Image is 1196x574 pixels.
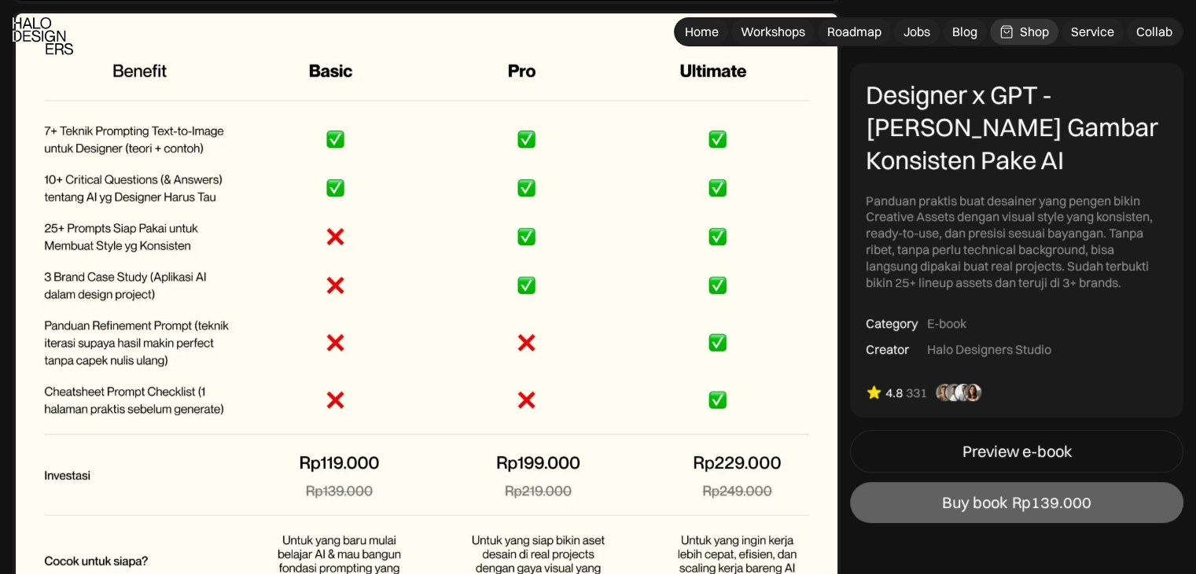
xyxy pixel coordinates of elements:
div: Rp139.000 [1012,493,1091,512]
a: Blog [943,19,987,45]
a: Collab [1127,19,1182,45]
div: Workshops [741,24,805,40]
a: Service [1062,19,1124,45]
a: Roadmap [818,19,891,45]
div: Shop [1020,24,1049,40]
a: Jobs [894,19,940,45]
div: Category [866,316,918,333]
a: Shop [990,19,1058,45]
div: Blog [952,24,977,40]
div: Roadmap [827,24,881,40]
a: Preview e-book [850,430,1183,473]
div: Creator [866,341,909,358]
div: E-book [927,316,966,333]
div: Buy book [942,493,1007,512]
div: Panduan praktis buat desainer yang pengen bikin Creative Assets dengan visual style yang konsiste... [866,193,1168,291]
div: 331 [906,385,927,401]
div: Service [1071,24,1114,40]
div: 4.8 [885,385,903,401]
a: Buy bookRp139.000 [850,482,1183,523]
div: Jobs [903,24,930,40]
div: Collab [1136,24,1172,40]
a: Home [675,19,728,45]
div: Home [685,24,719,40]
div: Designer x GPT - [PERSON_NAME] Gambar Konsisten Pake AI [866,79,1168,177]
div: Halo Designers Studio [927,341,1051,358]
a: Workshops [731,19,815,45]
div: Preview e-book [962,442,1072,461]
